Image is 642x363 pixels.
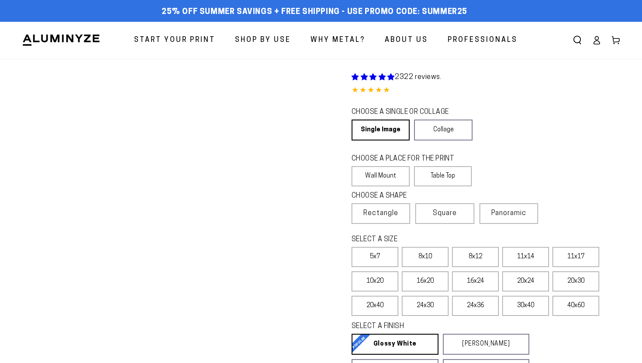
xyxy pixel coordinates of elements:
a: Collage [414,120,472,140]
span: Rectangle [363,208,398,219]
a: Professionals [441,29,524,52]
a: Start Your Print [128,29,222,52]
label: 24x36 [452,296,499,316]
a: Single Image [352,120,410,140]
span: Square [433,208,457,219]
label: 8x12 [452,247,499,267]
a: Shop By Use [228,29,297,52]
label: 20x30 [552,271,599,291]
label: Wall Mount [352,166,410,186]
span: Shop By Use [235,34,291,47]
legend: CHOOSE A PLACE FOR THE PRINT [352,154,464,164]
label: 11x17 [552,247,599,267]
legend: SELECT A SIZE [352,235,509,245]
div: 4.85 out of 5.0 stars [352,85,620,97]
a: Glossy White [352,334,438,355]
label: 30x40 [502,296,549,316]
label: 10x20 [352,271,398,291]
label: 20x40 [352,296,398,316]
span: About Us [385,34,428,47]
label: 11x14 [502,247,549,267]
span: Professionals [448,34,518,47]
span: Start Your Print [134,34,215,47]
label: 5x7 [352,247,398,267]
a: About Us [378,29,435,52]
span: 25% off Summer Savings + Free Shipping - Use Promo Code: SUMMER25 [162,7,467,17]
legend: CHOOSE A SINGLE OR COLLAGE [352,107,464,117]
label: 16x24 [452,271,499,291]
label: 40x60 [552,296,599,316]
span: Why Metal? [311,34,365,47]
a: [PERSON_NAME] [443,334,530,355]
label: Table Top [414,166,472,186]
img: Aluminyze [22,34,100,47]
span: Panoramic [491,210,526,217]
label: 16x20 [402,271,449,291]
summary: Search our site [568,31,587,50]
label: 24x30 [402,296,449,316]
label: 20x24 [502,271,549,291]
label: 8x10 [402,247,449,267]
legend: SELECT A FINISH [352,322,509,332]
a: Why Metal? [304,29,372,52]
legend: CHOOSE A SHAPE [352,191,465,201]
